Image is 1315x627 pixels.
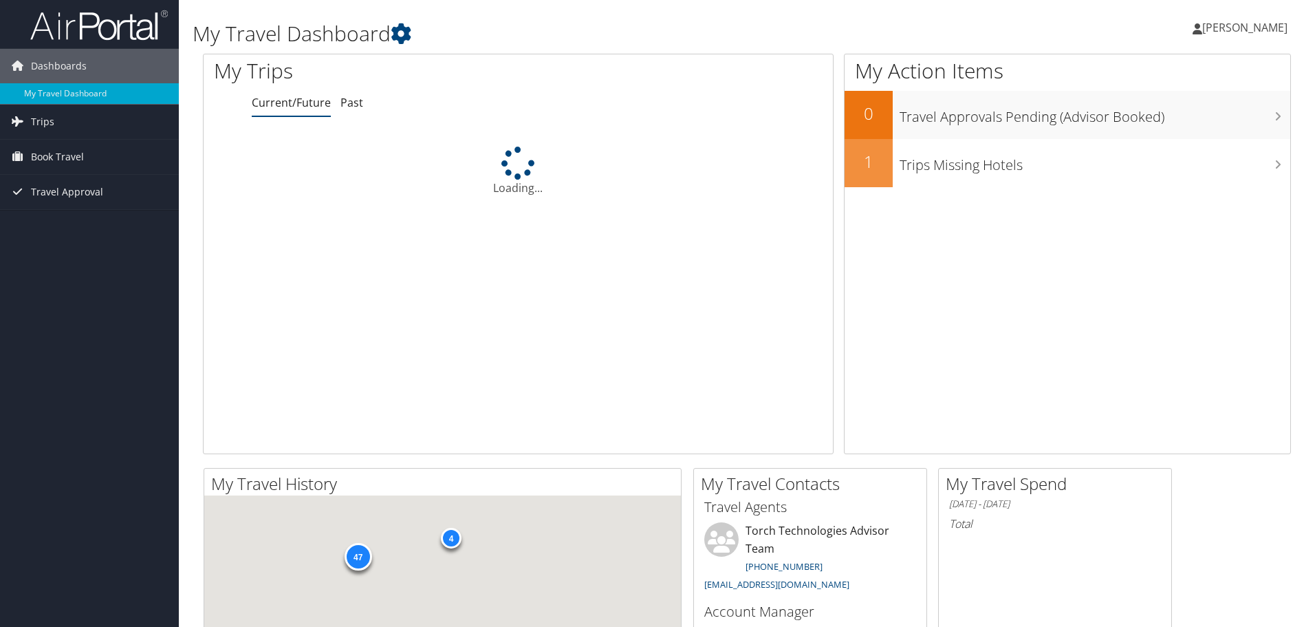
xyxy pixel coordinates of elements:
[704,578,849,591] a: [EMAIL_ADDRESS][DOMAIN_NAME]
[900,149,1290,175] h3: Trips Missing Hotels
[30,9,168,41] img: airportal-logo.png
[949,516,1161,531] h6: Total
[31,140,84,174] span: Book Travel
[31,105,54,139] span: Trips
[746,560,823,573] a: [PHONE_NUMBER]
[211,472,681,496] h2: My Travel History
[704,602,916,621] h3: Account Manager
[701,472,926,496] h2: My Travel Contacts
[946,472,1171,496] h2: My Travel Spend
[344,543,371,571] div: 47
[31,175,103,209] span: Travel Approval
[845,56,1290,85] h1: My Action Items
[949,498,1161,511] h6: [DATE] - [DATE]
[845,139,1290,187] a: 1Trips Missing Hotels
[900,100,1290,127] h3: Travel Approvals Pending (Advisor Booked)
[845,150,893,173] h2: 1
[1202,20,1287,35] span: [PERSON_NAME]
[697,522,923,596] li: Torch Technologies Advisor Team
[214,56,561,85] h1: My Trips
[1193,7,1301,48] a: [PERSON_NAME]
[845,91,1290,139] a: 0Travel Approvals Pending (Advisor Booked)
[340,95,363,110] a: Past
[252,95,331,110] a: Current/Future
[845,102,893,125] h2: 0
[441,527,461,548] div: 4
[31,49,87,83] span: Dashboards
[704,498,916,517] h3: Travel Agents
[193,19,932,48] h1: My Travel Dashboard
[204,147,833,196] div: Loading...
